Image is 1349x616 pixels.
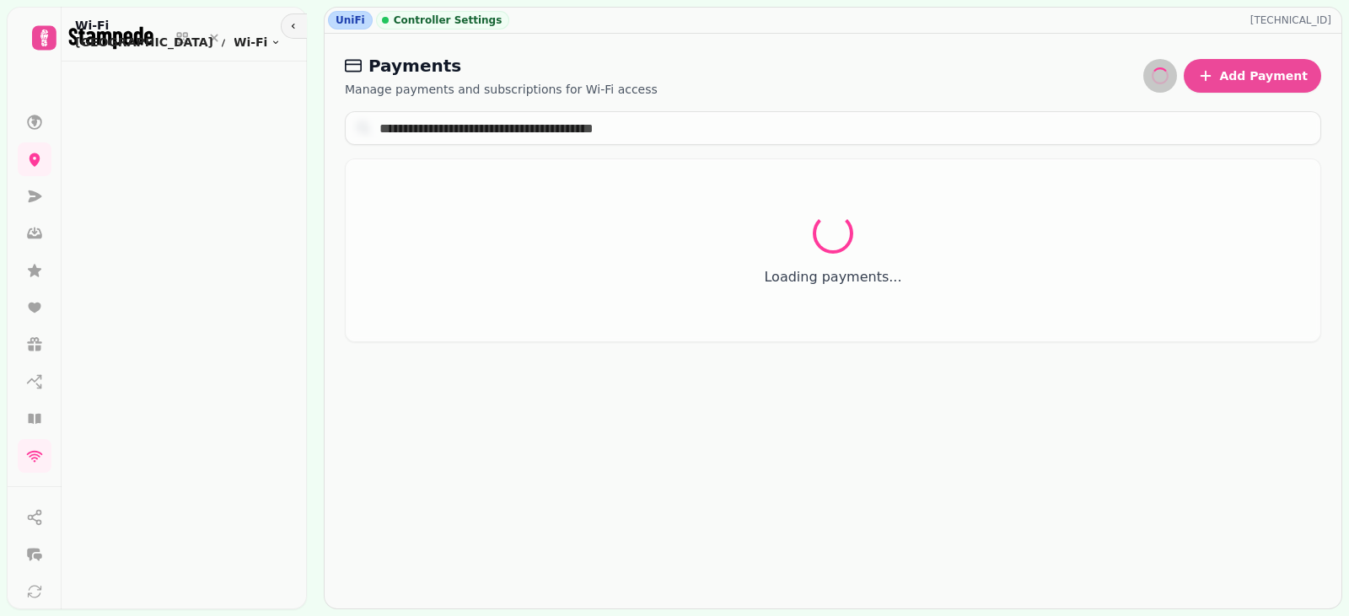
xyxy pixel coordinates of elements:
[366,267,1300,287] p: Loading payments...
[75,34,281,51] nav: breadcrumb
[75,17,281,34] h2: Wi-Fi
[1184,59,1321,93] button: Add Payment
[75,34,213,51] p: [GEOGRAPHIC_DATA]
[345,54,658,78] h2: Payments
[1250,13,1338,27] p: [TECHNICAL_ID]
[345,81,658,98] p: Manage payments and subscriptions for Wi-Fi access
[234,34,281,51] button: Wi-Fi
[1219,70,1308,82] span: Add Payment
[394,13,503,27] span: Controller Settings
[328,11,373,29] div: UniFi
